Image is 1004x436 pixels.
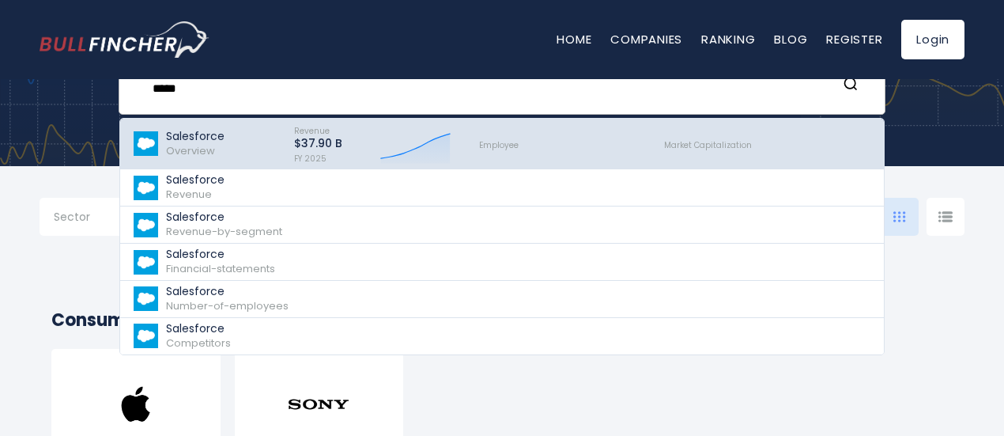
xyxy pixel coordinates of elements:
[610,31,682,47] a: Companies
[287,373,350,436] img: SONY.png
[166,336,231,351] span: Competitors
[54,204,155,233] input: Selection
[826,31,882,47] a: Register
[40,21,209,58] a: Go to homepage
[664,139,752,151] span: Market Capitalization
[104,373,168,436] img: AAPL.png
[120,318,884,354] a: Salesforce Competitors
[120,169,884,207] a: Salesforce Revenue
[840,75,861,96] button: Search
[166,224,282,239] span: Revenue-by-segment
[901,20,964,59] a: Login
[166,322,231,336] p: Salesforce
[893,211,906,222] img: icon-comp-grid.svg
[120,244,884,281] a: Salesforce Financial-statements
[54,210,90,224] span: Sector
[120,119,884,169] a: Salesforce Overview Revenue $37.90 B FY 2025 Employee Market Capitalization
[166,130,225,143] p: Salesforce
[166,187,212,202] span: Revenue
[166,143,215,158] span: Overview
[166,285,289,298] p: Salesforce
[557,31,591,47] a: Home
[938,211,953,222] img: icon-comp-list-view.svg
[120,281,884,318] a: Salesforce Number-of-employees
[166,173,225,187] p: Salesforce
[479,139,519,151] span: Employee
[294,125,330,137] span: Revenue
[701,31,755,47] a: Ranking
[774,31,807,47] a: Blog
[51,307,953,333] h2: Consumer Electronics
[294,137,342,150] p: $37.90 B
[40,21,209,58] img: bullfincher logo
[166,210,282,224] p: Salesforce
[166,261,275,276] span: Financial-statements
[294,153,326,165] span: FY 2025
[120,207,884,244] a: Salesforce Revenue-by-segment
[166,298,289,313] span: Number-of-employees
[166,248,275,261] p: Salesforce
